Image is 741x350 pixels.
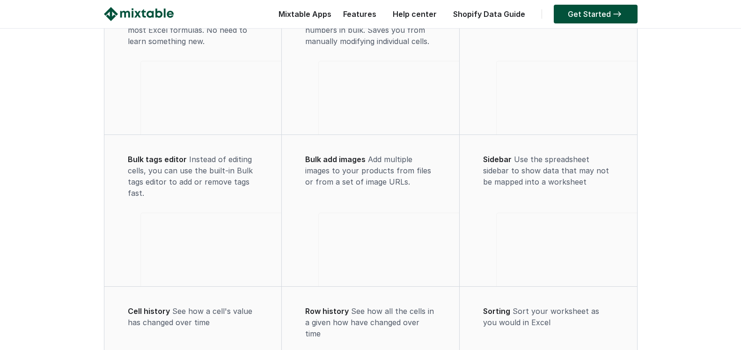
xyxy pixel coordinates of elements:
[274,7,331,26] div: Mixtable Apps
[128,155,187,164] span: Bulk tags editor
[305,155,366,164] span: Bulk add images
[128,306,252,327] span: See how a cell's value has changed over time
[483,155,512,164] span: Sidebar
[483,155,609,186] span: Use the spreadsheet sidebar to show data that may not be mapped into a worksheet
[128,155,253,198] span: Instead of editing cells, you can use the built-in Bulk tags editor to add or remove tags fast.
[104,7,174,21] img: Mixtable logo
[305,306,349,316] span: Row history
[611,11,624,17] img: arrow-right.svg
[554,5,638,23] a: Get Started
[338,9,381,19] a: Features
[483,306,599,327] span: Sort your worksheet as you would in Excel
[448,9,530,19] a: Shopify Data Guide
[388,9,441,19] a: Help center
[128,306,170,316] span: Cell history
[305,155,431,186] span: Add multiple images to your products from files or from a set of image URLs.
[128,14,247,46] span: Mixtable supports most Excel formulas. No need to learn something new.
[305,306,434,338] span: See how all the cells in a given how have changed over time
[483,306,510,316] span: Sorting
